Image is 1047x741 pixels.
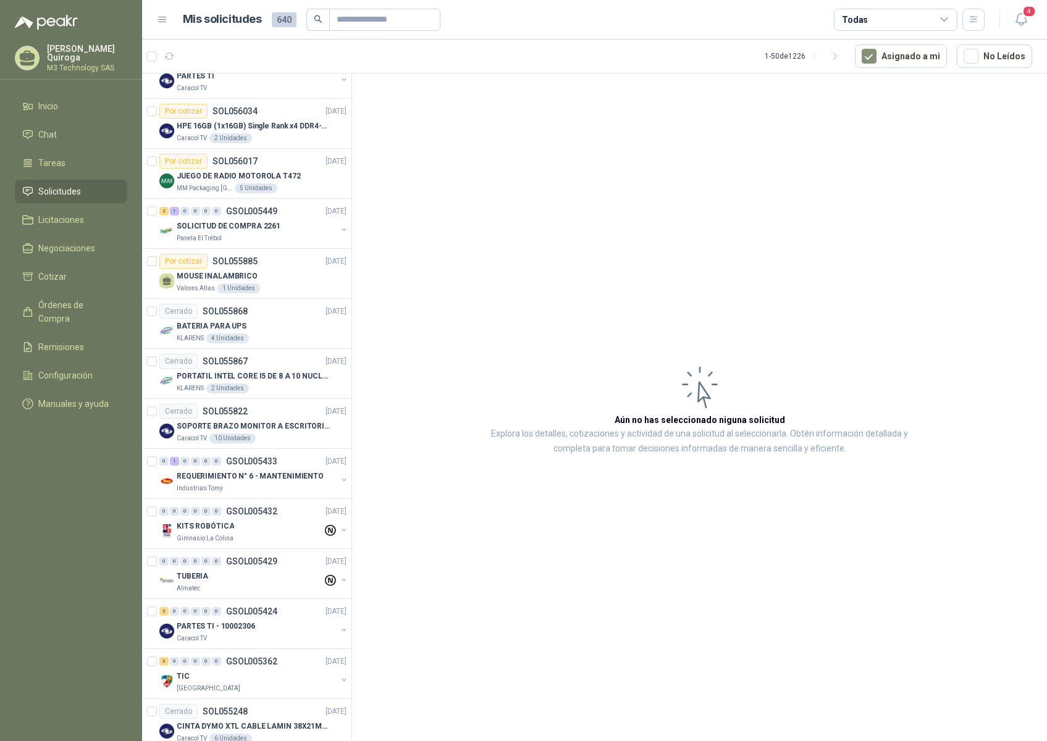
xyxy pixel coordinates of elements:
p: [PERSON_NAME] Quiroga [47,44,127,62]
div: 1 [170,457,179,466]
a: Cotizar [15,265,127,288]
div: 4 Unidades [206,333,249,343]
div: 0 [191,657,200,666]
p: [DATE] [326,506,347,517]
img: Logo peakr [15,15,78,30]
span: Remisiones [38,340,84,354]
div: 0 [191,207,200,216]
div: Cerrado [159,404,198,419]
p: SOL056034 [212,107,258,115]
span: Chat [38,128,57,141]
img: Company Logo [159,574,174,588]
span: search [314,15,322,23]
div: Cerrado [159,304,198,319]
p: [DATE] [326,256,347,267]
div: 0 [180,657,190,666]
div: 2 Unidades [209,133,252,143]
a: Remisiones [15,335,127,359]
p: GSOL005449 [226,207,277,216]
a: CerradoSOL055867[DATE] Company LogoPORTATIL INTEL CORE I5 DE 8 A 10 NUCLEOSKLARENS2 Unidades [142,349,351,399]
p: [DATE] [326,556,347,567]
span: Configuración [38,369,93,382]
span: Órdenes de Compra [38,298,116,325]
p: REQUERIMIENTO N° 6 - MANTENIMIENTO [177,471,324,482]
div: 0 [170,507,179,516]
a: CerradoSOL055868[DATE] Company LogoBATERIA PARA UPSKLARENS4 Unidades [142,299,351,349]
div: 0 [201,207,211,216]
a: Tareas [15,151,127,175]
p: [DATE] [326,356,347,367]
p: Valores Atlas [177,283,215,293]
p: KLARENS [177,333,204,343]
img: Company Logo [159,624,174,638]
div: 1 [170,207,179,216]
p: TIC [177,671,190,682]
a: Chat [15,123,127,146]
a: CerradoSOL055822[DATE] Company LogoSOPORTE BRAZO MONITOR A ESCRITORIO NBF80Caracol TV10 Unidades [142,399,351,449]
div: 0 [170,557,179,566]
div: 0 [212,557,221,566]
p: M3 Technology SAS [47,64,127,72]
span: Negociaciones [38,241,95,255]
div: 0 [170,657,179,666]
p: SOL055822 [203,407,248,416]
img: Company Logo [159,724,174,739]
p: SOL056017 [212,157,258,165]
div: 3 [159,607,169,616]
img: Company Logo [159,224,174,238]
div: 0 [201,457,211,466]
span: Tareas [38,156,65,170]
p: Caracol TV [177,133,207,143]
div: 2 Unidades [206,383,249,393]
button: No Leídos [957,44,1032,68]
a: 3 0 0 0 0 0 GSOL005424[DATE] Company LogoPARTES TI - 10002306Caracol TV [159,604,349,643]
div: Por cotizar [159,104,208,119]
p: SOL055248 [203,707,248,716]
p: PARTES TI [177,70,214,82]
p: [DATE] [326,606,347,617]
a: 2 1 0 0 0 0 GSOL005449[DATE] Company LogoSOLICITUD DE COMPRA 2261Panela El Trébol [159,204,349,243]
a: Por cotizarSOL055885[DATE] MOUSE INALAMBRICOValores Atlas1 Unidades [142,249,351,299]
a: Licitaciones [15,208,127,232]
a: Solicitudes [15,180,127,203]
p: GSOL005432 [226,507,277,516]
p: [GEOGRAPHIC_DATA] [177,684,240,693]
p: Almatec [177,584,200,593]
div: 0 [180,207,190,216]
button: 4 [1010,9,1032,31]
div: 0 [191,557,200,566]
div: 0 [201,557,211,566]
div: 1 - 50 de 1226 [765,46,845,66]
p: SOLICITUD DE COMPRA 2261 [177,220,280,232]
div: 0 [201,507,211,516]
p: CINTA DYMO XTL CABLE LAMIN 38X21MMBLANCO [177,721,330,732]
div: Cerrado [159,354,198,369]
div: Por cotizar [159,154,208,169]
p: TUBERIA [177,571,208,582]
img: Company Logo [159,474,174,488]
a: 7 0 0 0 0 0 GSOL005458[DATE] Company LogoPARTES TICaracol TV [159,54,349,93]
img: Company Logo [159,374,174,388]
a: Por cotizarSOL056017[DATE] Company LogoJUEGO DE RADIO MOTOROLA T472MM Packaging [GEOGRAPHIC_DATA]... [142,149,351,199]
img: Company Logo [159,524,174,538]
p: SOL055867 [203,357,248,366]
div: 0 [212,457,221,466]
p: Industrias Tomy [177,484,223,493]
div: Cerrado [159,704,198,719]
p: PORTATIL INTEL CORE I5 DE 8 A 10 NUCLEOS [177,371,330,382]
p: Caracol TV [177,83,207,93]
a: 0 0 0 0 0 0 GSOL005432[DATE] Company LogoKITS ROBÓTICAGimnasio La Colina [159,504,349,543]
a: Por cotizarSOL056034[DATE] Company LogoHPE 16GB (1x16GB) Single Rank x4 DDR4-2400Caracol TV2 Unid... [142,99,351,149]
p: [DATE] [326,706,347,718]
div: 2 [159,207,169,216]
a: 3 0 0 0 0 0 GSOL005362[DATE] Company LogoTIC[GEOGRAPHIC_DATA] [159,654,349,693]
div: 0 [212,607,221,616]
span: Manuales y ayuda [38,397,109,411]
a: Inicio [15,94,127,118]
h1: Mis solicitudes [183,10,262,28]
p: [DATE] [326,106,347,117]
p: SOL055885 [212,257,258,266]
div: 10 Unidades [209,433,256,443]
div: 5 Unidades [235,183,277,193]
p: GSOL005429 [226,557,277,566]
